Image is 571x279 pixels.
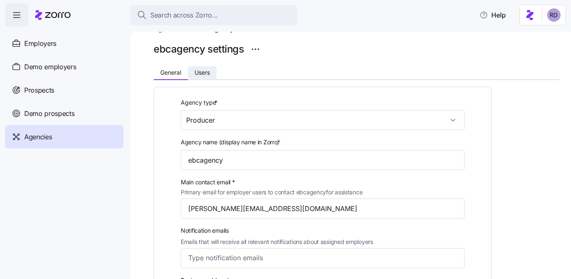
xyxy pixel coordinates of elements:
[5,32,124,55] a: Employers
[195,70,210,75] span: Users
[24,38,56,49] span: Employers
[181,98,219,107] label: Agency type
[5,78,124,102] a: Prospects
[160,70,181,75] span: General
[181,199,465,219] input: Type contact email
[5,55,124,78] a: Demo employers
[181,237,373,246] span: Emails that will receive all relevant notifications about assigned employers
[5,102,124,125] a: Demo prospects
[181,178,362,187] span: Main contact email *
[24,62,76,72] span: Demo employers
[181,226,373,235] span: Notification emails
[181,110,465,130] input: Select agency type
[24,108,75,119] span: Demo prospects
[5,125,124,148] a: Agencies
[473,7,513,23] button: Help
[24,132,52,142] span: Agencies
[154,43,244,55] h1: ebcagency settings
[130,5,297,25] button: Search across Zorro...
[480,10,506,20] span: Help
[181,138,279,147] span: Agency name (display name in Zorro)
[150,10,218,20] span: Search across Zorro...
[547,8,561,22] img: 6d862e07fa9c5eedf81a4422c42283ac
[24,85,54,96] span: Prospects
[181,188,362,197] span: Primary email for employer users to contact ebcagency for assistance
[188,252,442,263] input: Type notification emails
[181,150,465,170] input: Type agency name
